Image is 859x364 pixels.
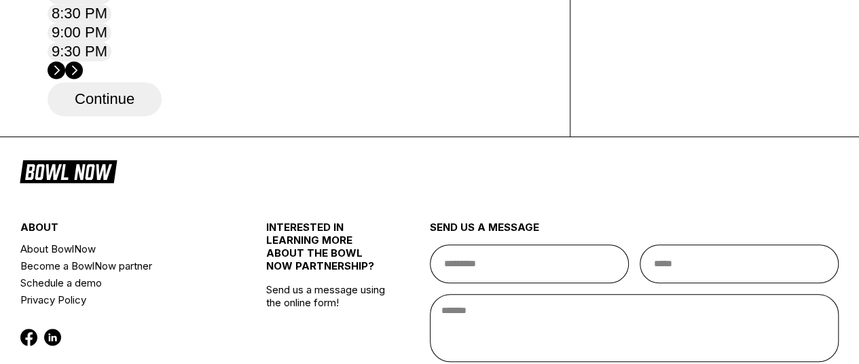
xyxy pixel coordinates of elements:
div: INTERESTED IN LEARNING MORE ABOUT THE BOWL NOW PARTNERSHIP? [266,221,389,283]
button: Continue [48,82,162,116]
a: Schedule a demo [20,274,225,291]
a: Privacy Policy [20,291,225,308]
button: 8:30 PM [48,4,111,23]
button: 9:30 PM [48,42,111,61]
div: send us a message [430,221,839,244]
div: about [20,221,225,240]
a: About BowlNow [20,240,225,257]
a: Become a BowlNow partner [20,257,225,274]
button: 9:00 PM [48,23,111,42]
